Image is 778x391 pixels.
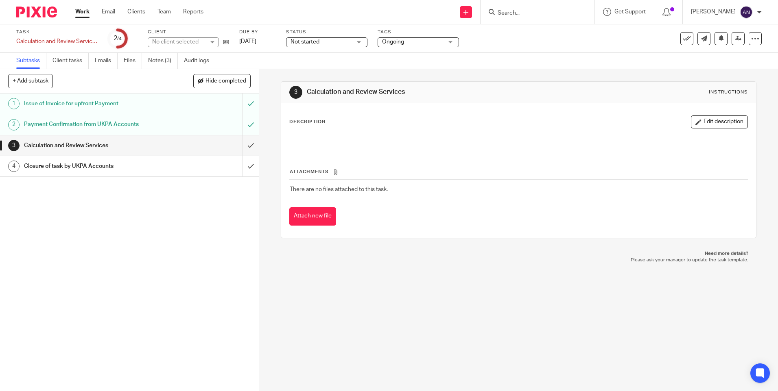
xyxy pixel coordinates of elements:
p: Need more details? [289,250,748,257]
a: Team [157,8,171,16]
span: Hide completed [205,78,246,85]
span: Not started [291,39,319,45]
a: Files [124,53,142,69]
span: Ongoing [382,39,404,45]
h1: Calculation and Review Services [307,88,536,96]
p: Description [289,119,326,125]
div: Instructions [709,89,748,96]
a: Notes (3) [148,53,178,69]
a: Reports [183,8,203,16]
div: 2 [8,119,20,130]
label: Task [16,29,98,35]
h1: Payment Confirmation from UKPA Accounts [24,118,164,130]
div: No client selected [152,38,205,46]
button: Hide completed [193,74,251,88]
h1: Issue of Invoice for upfront Payment [24,98,164,110]
button: + Add subtask [8,74,53,88]
input: Search [497,10,570,17]
a: Work [75,8,90,16]
span: Get Support [614,9,646,15]
img: Pixie [16,7,57,17]
small: /4 [117,37,122,41]
label: Tags [378,29,459,35]
img: svg%3E [740,6,753,19]
h1: Calculation and Review Services [24,139,164,152]
div: 4 [8,161,20,172]
p: Please ask your manager to update the task template. [289,257,748,263]
span: There are no files attached to this task. [290,187,388,192]
a: Client tasks [52,53,89,69]
a: Audit logs [184,53,215,69]
div: 3 [289,86,302,99]
a: Subtasks [16,53,46,69]
label: Client [148,29,229,35]
h1: Closure of task by UKPA Accounts [24,160,164,172]
div: 1 [8,98,20,109]
a: Clients [127,8,145,16]
label: Status [286,29,367,35]
div: Calculation and Review Services [16,37,98,46]
span: Attachments [290,169,329,174]
button: Attach new file [289,207,336,226]
div: 3 [8,140,20,151]
label: Due by [239,29,276,35]
span: [DATE] [239,39,256,44]
a: Email [102,8,115,16]
p: [PERSON_NAME] [691,8,736,16]
a: Emails [95,53,118,69]
button: Edit description [691,115,748,128]
div: 2 [114,34,122,43]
